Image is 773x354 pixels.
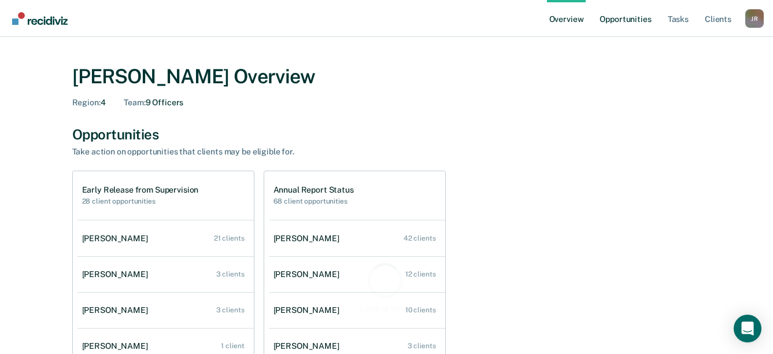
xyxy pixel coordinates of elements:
div: Open Intercom Messenger [734,315,761,342]
div: Take action on opportunities that clients may be eligible for. [72,147,477,157]
div: 21 clients [214,234,245,242]
div: [PERSON_NAME] [273,341,344,351]
button: Profile dropdown button [745,9,764,28]
div: 4 [72,98,106,108]
div: J R [745,9,764,28]
div: 3 clients [216,270,245,278]
div: [PERSON_NAME] [82,234,153,244]
div: 1 client [221,342,244,350]
div: [PERSON_NAME] [82,341,153,351]
h2: 68 client opportunities [273,197,354,205]
div: [PERSON_NAME] [82,305,153,315]
div: 12 clients [405,270,436,278]
div: [PERSON_NAME] [273,305,344,315]
div: 3 clients [408,342,436,350]
h1: Annual Report Status [273,185,354,195]
a: [PERSON_NAME] 3 clients [77,294,254,327]
div: 9 Officers [124,98,183,108]
div: 10 clients [405,306,436,314]
span: Team : [124,98,145,107]
a: [PERSON_NAME] 3 clients [77,258,254,291]
span: Region : [72,98,101,107]
h1: Early Release from Supervision [82,185,199,195]
div: [PERSON_NAME] [273,270,344,279]
a: [PERSON_NAME] 12 clients [269,258,445,291]
div: [PERSON_NAME] Overview [72,65,701,89]
h2: 28 client opportunities [82,197,199,205]
div: 42 clients [404,234,436,242]
div: [PERSON_NAME] [273,234,344,244]
div: Opportunities [72,126,701,143]
a: [PERSON_NAME] 21 clients [77,222,254,255]
a: [PERSON_NAME] 10 clients [269,294,445,327]
div: [PERSON_NAME] [82,270,153,279]
div: 3 clients [216,306,245,314]
a: [PERSON_NAME] 42 clients [269,222,445,255]
img: Recidiviz [12,12,68,25]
